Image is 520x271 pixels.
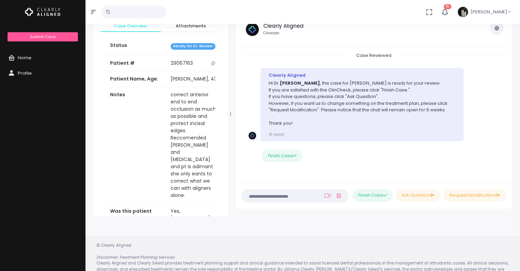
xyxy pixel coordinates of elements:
[106,71,166,87] th: Patient Name, Age:
[94,13,228,216] div: scrollable content
[106,204,166,241] th: Was this patient previously treated orthodontically in the past?
[25,5,61,19] img: Logo Horizontal
[166,71,222,87] td: [PERSON_NAME], 43
[263,30,304,36] small: Clinician
[166,23,215,29] span: Attachments
[444,4,451,9] span: 15
[352,189,393,202] button: Finish Case
[8,32,78,41] a: Submit Case
[457,6,469,18] img: Header Avatar
[241,52,506,177] div: scrollable content
[166,56,222,71] td: 29067163
[269,132,284,137] small: [DATE]
[106,23,155,29] span: Case Overview
[262,149,302,162] button: Finish Case
[348,50,400,61] span: Case Reviewed
[106,87,166,204] th: Notes
[323,193,332,198] a: Add Loom Video
[171,43,215,50] span: Ready for Dr. Review
[269,72,456,79] div: Clearly Aligned
[280,80,320,86] b: [PERSON_NAME]
[470,9,507,15] span: [PERSON_NAME]
[166,87,222,204] td: correct anterior end to end occlusion as much as possible and protect incisal edges. Reccomended ...
[18,70,32,76] span: Profile
[166,204,222,241] td: Yes, [MEDICAL_DATA]
[269,80,456,127] p: Hi Dr. , the case for [PERSON_NAME] is ready for your review. If you are satisfied with the ClinC...
[443,189,506,202] button: Request Modification
[106,38,166,55] th: Status
[18,54,31,61] span: Home
[263,23,304,29] h5: Clearly Aligned
[396,189,441,202] button: Ask Question
[106,55,166,71] th: Patient #
[96,255,175,260] em: Disclaimer: Treatment Planning Services
[335,189,343,202] a: Add Files
[30,34,55,39] span: Submit Case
